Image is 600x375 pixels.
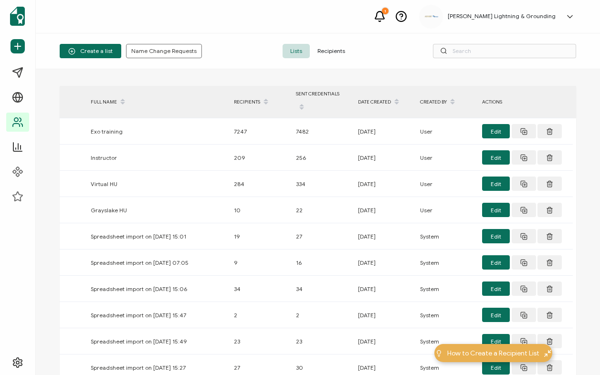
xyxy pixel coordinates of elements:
[353,94,415,110] div: DATE CREATED
[86,336,229,347] div: Spreadsheet import on [DATE] 15:49
[415,126,477,137] div: User
[353,283,415,294] div: [DATE]
[68,48,113,55] span: Create a list
[353,231,415,242] div: [DATE]
[291,362,353,373] div: 30
[415,231,477,242] div: System
[291,310,353,321] div: 2
[415,205,477,216] div: User
[415,283,477,294] div: System
[353,152,415,163] div: [DATE]
[482,229,510,243] button: Edit
[448,13,556,20] h5: [PERSON_NAME] Lightning & Grounding
[10,7,25,26] img: sertifier-logomark-colored.svg
[229,283,291,294] div: 34
[353,178,415,189] div: [DATE]
[229,231,291,242] div: 19
[86,231,229,242] div: Spreadsheet import on [DATE] 15:01
[86,205,229,216] div: Grayslake HU
[86,126,229,137] div: Exo training
[229,94,291,110] div: RECIPIENTS
[424,15,438,18] img: aadcaf15-e79d-49df-9673-3fc76e3576c2.png
[291,178,353,189] div: 334
[415,94,477,110] div: CREATED BY
[353,310,415,321] div: [DATE]
[482,150,510,165] button: Edit
[353,126,415,137] div: [DATE]
[291,283,353,294] div: 34
[415,257,477,268] div: System
[353,205,415,216] div: [DATE]
[229,126,291,137] div: 7247
[229,310,291,321] div: 2
[415,152,477,163] div: User
[229,362,291,373] div: 27
[86,283,229,294] div: Spreadsheet import on [DATE] 15:06
[382,8,389,14] div: 1
[482,177,510,191] button: Edit
[353,362,415,373] div: [DATE]
[229,257,291,268] div: 9
[291,205,353,216] div: 22
[415,310,477,321] div: System
[229,336,291,347] div: 23
[291,126,353,137] div: 7482
[482,203,510,217] button: Edit
[86,310,229,321] div: Spreadsheet import on [DATE] 15:47
[415,362,477,373] div: System
[86,362,229,373] div: Spreadsheet import on [DATE] 15:27
[229,178,291,189] div: 284
[441,267,600,375] iframe: Chat Widget
[291,257,353,268] div: 16
[86,94,229,110] div: FULL NAME
[477,96,573,107] div: ACTIONS
[126,44,202,58] button: Name Change Requests
[131,48,197,54] span: Name Change Requests
[291,88,353,115] div: SENT CREDENTIALS
[482,255,510,270] button: Edit
[353,257,415,268] div: [DATE]
[229,205,291,216] div: 10
[415,178,477,189] div: User
[482,124,510,138] button: Edit
[283,44,310,58] span: Lists
[310,44,353,58] span: Recipients
[86,152,229,163] div: Instructor
[291,152,353,163] div: 256
[291,231,353,242] div: 27
[415,336,477,347] div: System
[291,336,353,347] div: 23
[353,336,415,347] div: [DATE]
[433,44,576,58] input: Search
[229,152,291,163] div: 209
[60,44,121,58] button: Create a list
[86,257,229,268] div: Spreadsheet import on [DATE] 07:05
[86,178,229,189] div: Virtual HU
